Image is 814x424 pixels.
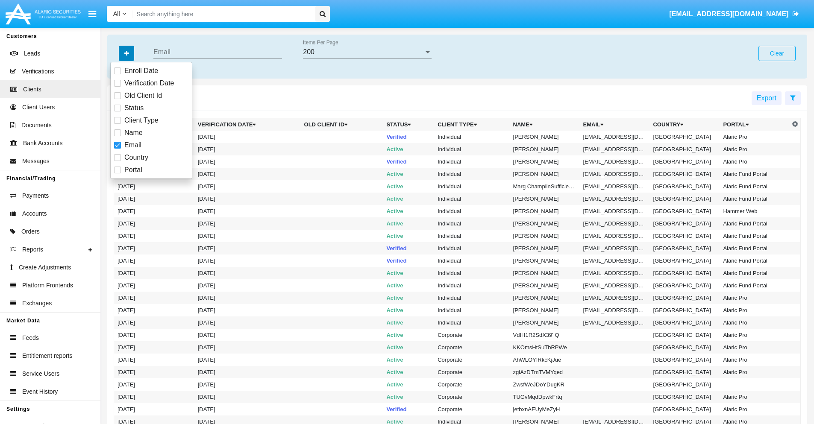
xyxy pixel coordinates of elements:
td: [EMAIL_ADDRESS][DOMAIN_NAME] [580,217,650,230]
td: [DATE] [194,155,301,168]
td: [DATE] [114,316,194,329]
span: Status [124,103,144,113]
td: [EMAIL_ADDRESS][DOMAIN_NAME] [580,292,650,304]
td: Active [383,279,434,292]
td: [PERSON_NAME] [510,205,580,217]
td: Alaric Pro [720,391,790,403]
button: Clear [758,46,796,61]
td: Active [383,378,434,391]
td: [PERSON_NAME] [510,316,580,329]
td: [DATE] [194,329,301,341]
th: Email [580,118,650,131]
td: AhWLOYfRkcKjJue [510,354,580,366]
td: Alaric Pro [720,304,790,316]
td: Alaric Fund Portal [720,168,790,180]
td: [DATE] [114,403,194,415]
td: [EMAIL_ADDRESS][DOMAIN_NAME] [580,168,650,180]
td: [PERSON_NAME] [510,131,580,143]
span: Accounts [22,209,47,218]
span: Entitlement reports [22,351,73,360]
td: Active [383,267,434,279]
span: Client Users [22,103,55,112]
span: Orders [21,227,40,236]
td: [DATE] [194,267,301,279]
td: [DATE] [194,304,301,316]
td: [GEOGRAPHIC_DATA] [649,131,720,143]
span: Create Adjustments [19,263,71,272]
span: Platform Frontends [22,281,73,290]
span: Messages [22,157,50,166]
td: [PERSON_NAME] [510,143,580,155]
td: [DATE] [194,205,301,217]
td: Individual [434,143,509,155]
td: Active [383,180,434,193]
td: Individual [434,217,509,230]
td: [GEOGRAPHIC_DATA] [649,279,720,292]
span: Event History [22,387,58,396]
td: [DATE] [194,217,301,230]
td: [PERSON_NAME] [510,304,580,316]
td: [GEOGRAPHIC_DATA] [649,242,720,254]
span: Service Users [22,369,59,378]
span: Export [757,94,776,102]
td: [GEOGRAPHIC_DATA] [649,316,720,329]
td: [GEOGRAPHIC_DATA] [649,254,720,267]
td: [PERSON_NAME] [510,168,580,180]
td: [DATE] [114,230,194,242]
td: [DATE] [194,193,301,205]
span: All [113,10,120,17]
td: Individual [434,254,509,267]
td: Active [383,304,434,316]
td: [DATE] [114,242,194,254]
td: [PERSON_NAME] [510,279,580,292]
span: Bank Accounts [23,139,63,148]
td: [DATE] [114,205,194,217]
span: Leads [24,49,40,58]
span: Payments [22,191,49,200]
td: [DATE] [194,279,301,292]
td: Individual [434,193,509,205]
span: Reports [22,245,43,254]
a: [EMAIL_ADDRESS][DOMAIN_NAME] [665,2,803,26]
td: Alaric Fund Portal [720,217,790,230]
td: [EMAIL_ADDRESS][DOMAIN_NAME] [580,267,650,279]
span: Exchanges [22,299,52,308]
td: Hammer Web [720,205,790,217]
td: Alaric Pro [720,131,790,143]
td: [EMAIL_ADDRESS][DOMAIN_NAME] [580,193,650,205]
td: Verified [383,403,434,415]
td: Alaric Pro [720,155,790,168]
td: Corporate [434,391,509,403]
td: Individual [434,316,509,329]
td: VdIH1R2SdX39' Q [510,329,580,341]
th: Old Client Id [301,118,383,131]
td: Active [383,217,434,230]
td: Active [383,391,434,403]
td: Alaric Pro [720,366,790,378]
td: [DATE] [114,217,194,230]
td: [PERSON_NAME] [510,242,580,254]
span: Documents [21,121,52,130]
td: [GEOGRAPHIC_DATA] [649,168,720,180]
td: [GEOGRAPHIC_DATA] [649,292,720,304]
a: All [107,9,132,18]
td: Individual [434,267,509,279]
td: Active [383,329,434,341]
td: [PERSON_NAME] [510,193,580,205]
td: Alaric Fund Portal [720,267,790,279]
td: ZwsfWeJDoYDugKR [510,378,580,391]
th: Country [649,118,720,131]
span: Clients [23,85,41,94]
span: Country [124,152,148,163]
td: Active [383,292,434,304]
td: Alaric Fund Portal [720,193,790,205]
td: Individual [434,131,509,143]
td: [DATE] [194,316,301,329]
span: Enroll Date [124,66,158,76]
td: Verified [383,131,434,143]
th: Name [510,118,580,131]
td: KKOmsHtSuTbRPWe [510,341,580,354]
img: Logo image [4,1,82,26]
td: TUGvMqdDpwkFrtq [510,391,580,403]
td: [DATE] [194,180,301,193]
